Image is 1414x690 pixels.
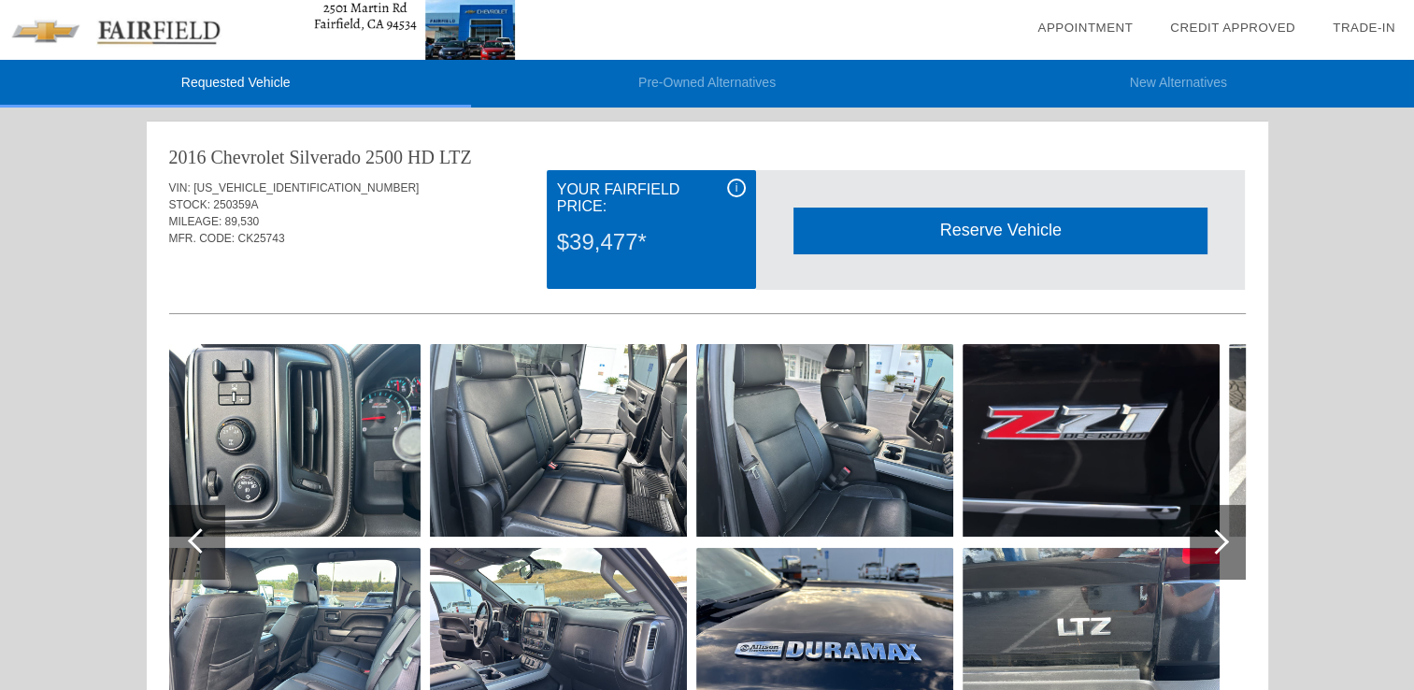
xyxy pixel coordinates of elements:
[943,60,1414,108] li: New Alternatives
[793,208,1207,253] div: Reserve Vehicle
[471,60,942,108] li: Pre-Owned Alternatives
[169,215,222,228] span: MILEAGE:
[1333,21,1395,35] a: Trade-In
[169,181,191,194] span: VIN:
[557,218,746,266] div: $39,477*
[225,215,260,228] span: 89,530
[213,198,258,211] span: 250359A
[164,344,421,537] img: 22.jpg
[169,198,210,211] span: STOCK:
[963,344,1220,537] img: 28.jpg
[1170,21,1295,35] a: Credit Approved
[238,232,285,245] span: CK25743
[169,232,236,245] span: MFR. CODE:
[193,181,419,194] span: [US_VEHICLE_IDENTIFICATION_NUMBER]
[1037,21,1133,35] a: Appointment
[557,179,746,218] div: Your Fairfield Price:
[430,344,687,537] img: 24.jpg
[169,144,435,170] div: 2016 Chevrolet Silverado 2500 HD
[439,144,472,170] div: LTZ
[169,258,1246,288] div: Quoted on [DATE] 11:29:11 AM
[736,181,738,194] span: i
[696,344,953,537] img: 26.jpg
